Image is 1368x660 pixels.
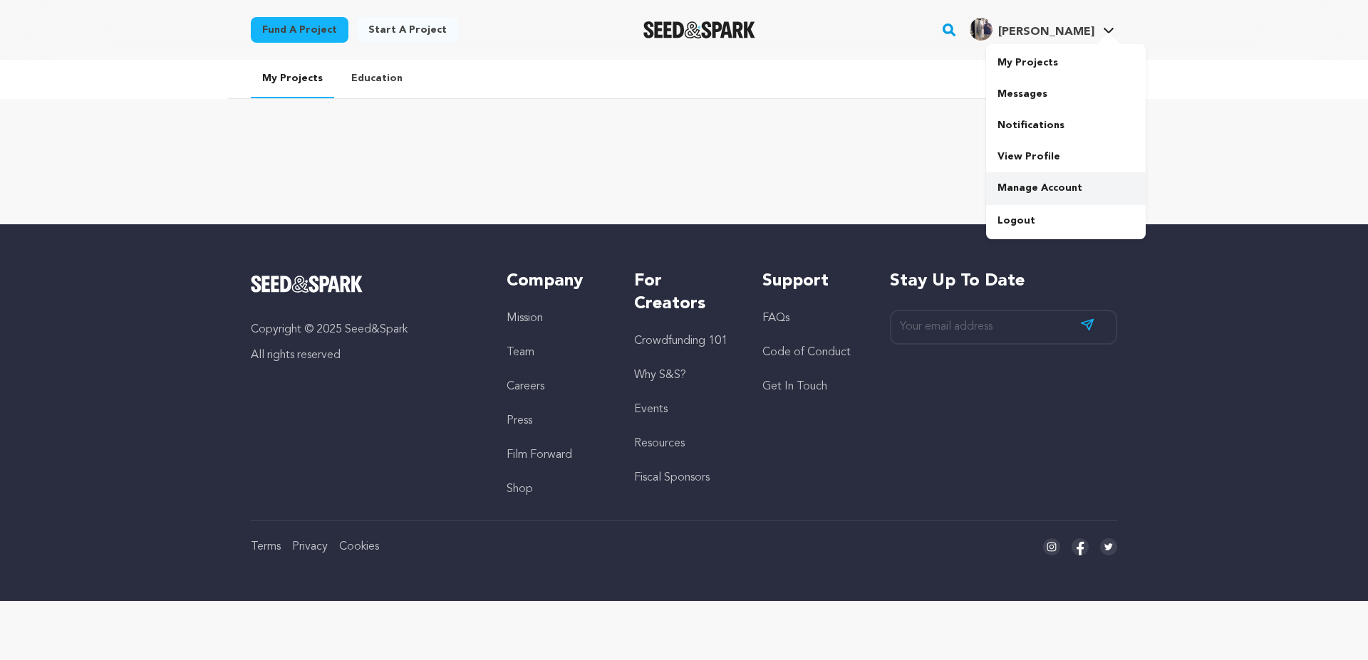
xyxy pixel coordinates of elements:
a: Team [507,347,534,358]
h5: Stay up to date [890,270,1117,293]
a: Get In Touch [762,381,827,392]
a: Privacy [292,541,328,552]
img: Seed&Spark Logo Dark Mode [643,21,755,38]
p: Copyright © 2025 Seed&Spark [251,321,478,338]
a: Fund a project [251,17,348,43]
a: Why S&S? [634,370,686,381]
a: Manage Account [986,172,1146,204]
a: Shop [507,483,533,495]
a: Education [340,60,414,97]
img: Seed&Spark Logo [251,276,363,293]
a: FAQs [762,313,789,324]
a: Fiscal Sponsors [634,472,710,483]
a: Code of Conduct [762,347,851,358]
h5: For Creators [634,270,733,315]
a: Careers [507,381,544,392]
input: Your email address [890,310,1117,345]
h5: Support [762,270,861,293]
a: Seed&Spark Homepage [643,21,755,38]
a: Crowdfunding 101 [634,335,727,347]
p: All rights reserved [251,347,478,364]
a: Events [634,404,668,415]
a: Press [507,415,532,426]
a: View Profile [986,141,1146,172]
a: Logout [986,205,1146,236]
img: appliance-repair-experts-in-vancouver.jpg [970,18,993,41]
a: Notifications [986,110,1146,141]
a: Start a project [357,17,458,43]
a: Mission [507,313,543,324]
a: My Projects [251,60,334,98]
a: Seed&Spark Homepage [251,276,478,293]
a: Film Forward [507,449,572,461]
span: [PERSON_NAME] [998,26,1094,38]
span: Jaimecor J.'s Profile [967,15,1117,45]
a: Terms [251,541,281,552]
div: Jaimecor J.'s Profile [970,18,1094,41]
a: Jaimecor J.'s Profile [967,15,1117,41]
a: Cookies [339,541,379,552]
a: Resources [634,438,685,449]
h5: Company [507,270,606,293]
a: Messages [986,78,1146,110]
a: My Projects [986,47,1146,78]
